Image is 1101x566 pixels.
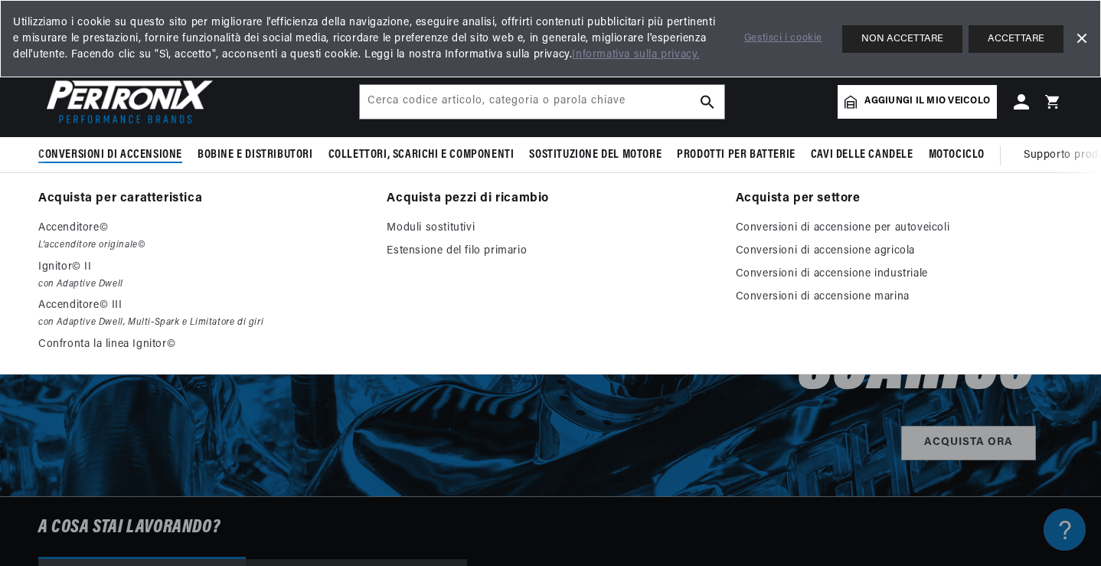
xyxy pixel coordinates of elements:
[15,358,229,375] font: Pagamento, prezzi e promozioni
[15,168,221,185] font: Scarico ad alte prestazioni JBA
[15,319,291,343] a: Domande frequenti sugli ordini
[15,383,291,424] a: Domande frequenti su pagamenti, prezzi e promozioni
[198,444,295,453] font: ALIMENTATO DA ENCHANT
[321,137,522,173] summary: Collettori, scarichi e componenti
[387,222,475,234] font: Moduli sostitutivi
[38,188,365,210] a: Acquista per caratteristica
[677,149,796,161] font: Prodotti per batterie
[38,519,220,537] font: A cosa stai lavorando?
[864,97,990,106] font: Aggiungi il mio veicolo
[736,242,1063,260] a: Conversioni di accensione agricola
[15,135,119,149] font: Domande frequenti
[736,222,950,234] font: Conversioni di accensione per autoveicoli
[572,49,700,61] a: Informativa sulla privacy.
[861,34,943,44] font: NON ACCETTARE
[38,75,214,128] img: Pertronix
[38,149,182,161] font: Conversioni di accensione
[190,137,321,173] summary: Bobine e distributori
[529,149,662,161] font: Sostituzione del motore
[736,245,915,257] font: Conversioni di accensione agricola
[921,137,992,173] summary: Motociclo
[842,25,962,53] button: NON ACCETTARE
[15,324,182,339] font: Domande frequenti sugli ordini
[736,288,1063,306] a: Conversioni di accensione marina
[38,339,175,350] font: Confronta la linea Ignitor©
[669,137,803,173] summary: Prodotti per batterie
[736,268,928,280] font: Conversioni di accensione industriale
[38,280,123,289] font: con Adaptive Dwell
[38,296,365,331] a: Accenditore© III con Adaptive Dwell, Multi-Spark e Limitatore di giri
[15,198,119,213] font: Domande frequenti
[38,261,92,273] font: Ignitor© II
[969,25,1063,53] button: ACCETTARE
[744,31,822,47] a: Gestisci i cookie
[15,388,243,420] font: Domande frequenti su pagamenti, prezzi e promozioni
[988,34,1044,44] font: ACCETTARE
[387,192,549,204] font: Acquista pezzi di ricambio
[38,318,263,327] font: con Adaptive Dwell, Multi-Spark e Limitatore di giri
[38,222,108,234] font: Accenditore©
[15,194,291,218] a: Domande frequenti
[38,299,123,311] font: Accenditore© III
[736,192,861,204] font: Acquista per settore
[38,192,202,204] font: Acquista per caratteristica
[15,261,210,276] font: Domande frequenti sulla spedizione
[736,265,1063,283] a: Conversioni di accensione industriale
[744,33,822,43] font: Gestisci i cookie
[38,137,190,173] summary: Conversioni di accensione
[521,137,669,173] summary: Sostituzione del motore
[38,258,365,293] a: Ignitor© II con Adaptive Dwell
[736,188,1063,210] a: Acquista per settore
[198,149,313,161] font: Bobine e distributori
[328,149,515,161] font: Collettori, scarichi e componenti
[387,245,527,257] font: Estensione del filo primario
[387,188,714,210] a: Acquista pezzi di ricambio
[198,441,295,456] a: ALIMENTATO DA ENCHANT
[15,257,291,280] a: Domande frequenti sulla spedizione
[38,219,365,254] a: Accenditore© L'accenditore originale©
[15,410,291,437] button: Contattaci
[803,137,921,173] summary: cavi delle candele
[15,294,55,312] font: Ordini
[691,85,724,119] button: pulsante di ricerca
[13,17,715,61] font: Utilizziamo i cookie su questo sito per migliorare l'efficienza della navigazione, eseguire anali...
[736,219,1063,237] a: Conversioni di accensione per autoveicoli
[387,219,714,237] a: Moduli sostitutivi
[736,291,910,303] font: Conversioni di accensione marina
[15,231,89,249] font: Spedizione
[15,130,291,154] a: Domande frequenti
[838,85,997,119] a: Aggiungi il mio veicolo
[387,242,714,260] a: Estensione del filo primario
[15,105,163,123] font: Prodotti di accensione
[99,15,208,30] font: Base di conoscenza
[126,416,181,430] font: Contattaci
[901,426,1036,460] a: Acquista ora
[929,149,985,161] font: Motociclo
[38,335,365,354] a: Confronta la linea Ignitor©
[811,149,913,161] font: cavi delle candele
[360,85,724,119] input: Cerca codice articolo, categoria o parola chiave
[38,240,145,250] font: L'accenditore originale©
